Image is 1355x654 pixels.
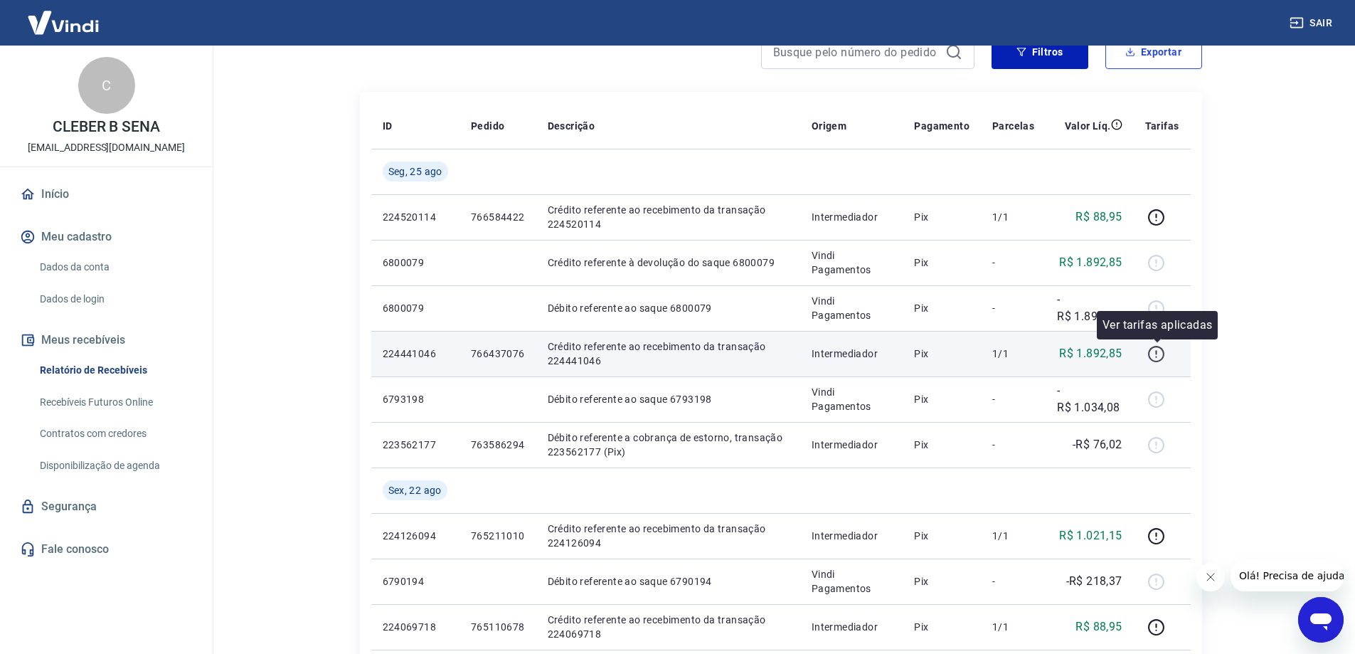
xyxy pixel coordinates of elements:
[914,347,969,361] p: Pix
[812,294,892,322] p: Vindi Pagamentos
[992,529,1034,543] p: 1/1
[1196,563,1225,591] iframe: Fechar mensagem
[34,419,196,448] a: Contratos com credores
[548,431,789,459] p: Débito referente a cobrança de estorno, transação 223562177 (Pix)
[1231,560,1344,591] iframe: Mensagem da empresa
[9,10,119,21] span: Olá! Precisa de ajuda?
[17,491,196,522] a: Segurança
[383,301,448,315] p: 6800079
[471,347,525,361] p: 766437076
[812,567,892,596] p: Vindi Pagamentos
[914,392,969,406] p: Pix
[914,574,969,589] p: Pix
[34,285,196,314] a: Dados de login
[992,620,1034,634] p: 1/1
[992,392,1034,406] p: -
[992,574,1034,589] p: -
[914,438,969,452] p: Pix
[914,301,969,315] p: Pix
[17,534,196,565] a: Fale conosco
[78,57,135,114] div: C
[383,438,448,452] p: 223562177
[1065,119,1111,133] p: Valor Líq.
[17,325,196,356] button: Meus recebíveis
[471,620,525,634] p: 765110678
[383,620,448,634] p: 224069718
[1075,618,1122,635] p: R$ 88,95
[812,347,892,361] p: Intermediador
[548,613,789,641] p: Crédito referente ao recebimento da transação 224069718
[1057,291,1122,325] p: -R$ 1.892,85
[1066,573,1122,590] p: -R$ 218,37
[1059,345,1122,362] p: R$ 1.892,85
[992,438,1034,452] p: -
[17,179,196,210] a: Início
[388,483,442,497] span: Sex, 22 ago
[17,1,110,44] img: Vindi
[1102,317,1212,334] p: Ver tarifas aplicadas
[388,164,442,179] span: Seg, 25 ago
[1059,254,1122,271] p: R$ 1.892,85
[471,210,525,224] p: 766584422
[548,339,789,368] p: Crédito referente ao recebimento da transação 224441046
[383,255,448,270] p: 6800079
[383,119,393,133] p: ID
[1059,527,1122,544] p: R$ 1.021,15
[992,210,1034,224] p: 1/1
[471,119,504,133] p: Pedido
[1073,436,1122,453] p: -R$ 76,02
[914,255,969,270] p: Pix
[992,255,1034,270] p: -
[53,120,160,135] p: CLEBER B SENA
[914,620,969,634] p: Pix
[812,620,892,634] p: Intermediador
[1057,382,1122,416] p: -R$ 1.034,08
[34,451,196,480] a: Disponibilização de agenda
[383,529,448,543] p: 224126094
[812,210,892,224] p: Intermediador
[1145,119,1179,133] p: Tarifas
[548,119,595,133] p: Descrição
[1105,35,1202,69] button: Exportar
[548,574,789,589] p: Débito referente ao saque 6790194
[383,574,448,589] p: 6790194
[914,210,969,224] p: Pix
[548,301,789,315] p: Débito referente ao saque 6800079
[548,392,789,406] p: Débito referente ao saque 6793198
[383,210,448,224] p: 224520114
[992,119,1034,133] p: Parcelas
[812,119,846,133] p: Origem
[548,522,789,550] p: Crédito referente ao recebimento da transação 224126094
[34,388,196,417] a: Recebíveis Futuros Online
[383,392,448,406] p: 6793198
[17,221,196,253] button: Meu cadastro
[992,347,1034,361] p: 1/1
[1298,597,1344,643] iframe: Botão para abrir a janela de mensagens
[34,253,196,282] a: Dados da conta
[914,529,969,543] p: Pix
[812,438,892,452] p: Intermediador
[471,529,525,543] p: 765211010
[812,248,892,277] p: Vindi Pagamentos
[1075,209,1122,226] p: R$ 88,95
[773,41,940,63] input: Busque pelo número do pedido
[992,35,1088,69] button: Filtros
[914,119,969,133] p: Pagamento
[1287,10,1338,36] button: Sair
[992,301,1034,315] p: -
[471,438,525,452] p: 763586294
[812,385,892,413] p: Vindi Pagamentos
[34,356,196,385] a: Relatório de Recebíveis
[812,529,892,543] p: Intermediador
[548,255,789,270] p: Crédito referente à devolução do saque 6800079
[383,347,448,361] p: 224441046
[548,203,789,231] p: Crédito referente ao recebimento da transação 224520114
[28,140,185,155] p: [EMAIL_ADDRESS][DOMAIN_NAME]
